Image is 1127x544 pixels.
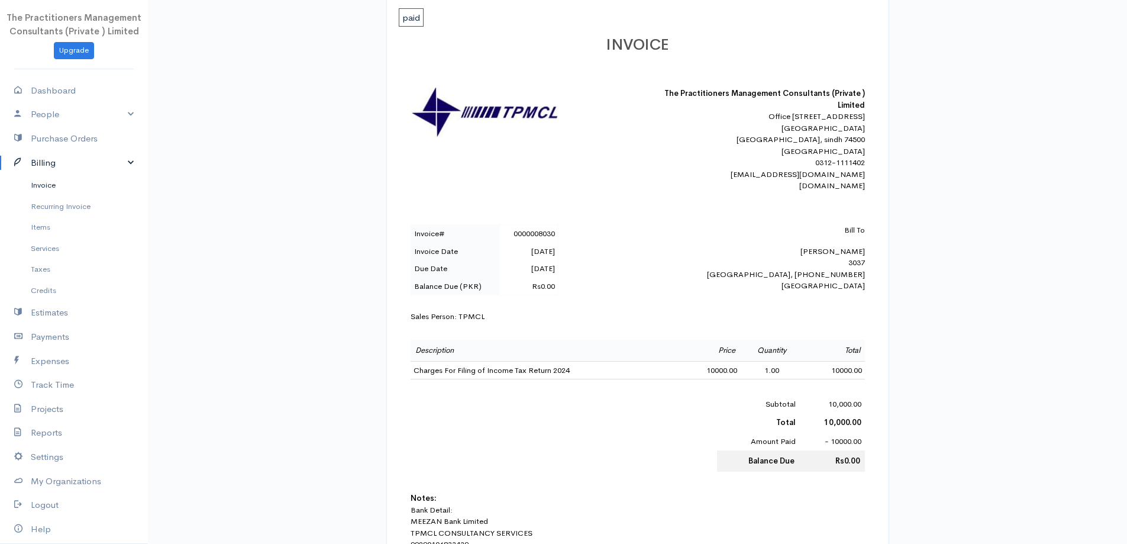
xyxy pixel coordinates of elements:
[500,260,558,278] td: [DATE]
[740,340,804,361] td: Quantity
[411,37,865,54] h1: INVOICE
[664,88,865,110] b: The Practitioners Management Consultants (Private ) Limited
[717,432,799,451] td: Amount Paid
[658,224,865,292] div: [PERSON_NAME] 3037 [GEOGRAPHIC_DATA], [PHONE_NUMBER] [GEOGRAPHIC_DATA]
[804,340,865,361] td: Total
[717,395,799,414] td: Subtotal
[500,225,558,243] td: 0000008030
[799,450,865,472] td: Rs0.00
[679,361,740,379] td: 10000.00
[7,12,141,37] span: The Practitioners Management Consultants (Private ) Limited
[54,42,94,59] a: Upgrade
[804,361,865,379] td: 10000.00
[411,243,500,260] td: Invoice Date
[799,395,865,414] td: 10,000.00
[411,493,437,503] b: Notes:
[411,361,679,379] td: Charges For Filing of Income Tax Return 2024
[500,278,558,295] td: Rs0.00
[740,361,804,379] td: 1.00
[411,278,500,295] td: Balance Due (PKR)
[824,417,861,427] b: 10,000.00
[658,224,865,236] p: Bill To
[717,450,799,472] td: Balance Due
[776,417,796,427] b: Total
[500,243,558,260] td: [DATE]
[679,340,740,361] td: Price
[411,88,558,138] img: logo-30862.jpg
[411,311,865,323] div: Sales Person: TPMCL
[411,340,679,361] td: Description
[658,111,865,192] div: Office [STREET_ADDRESS] [GEOGRAPHIC_DATA] [GEOGRAPHIC_DATA], sindh 74500 [GEOGRAPHIC_DATA] 0312-1...
[411,225,500,243] td: Invoice#
[411,260,500,278] td: Due Date
[399,8,424,27] span: paid
[799,432,865,451] td: - 10000.00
